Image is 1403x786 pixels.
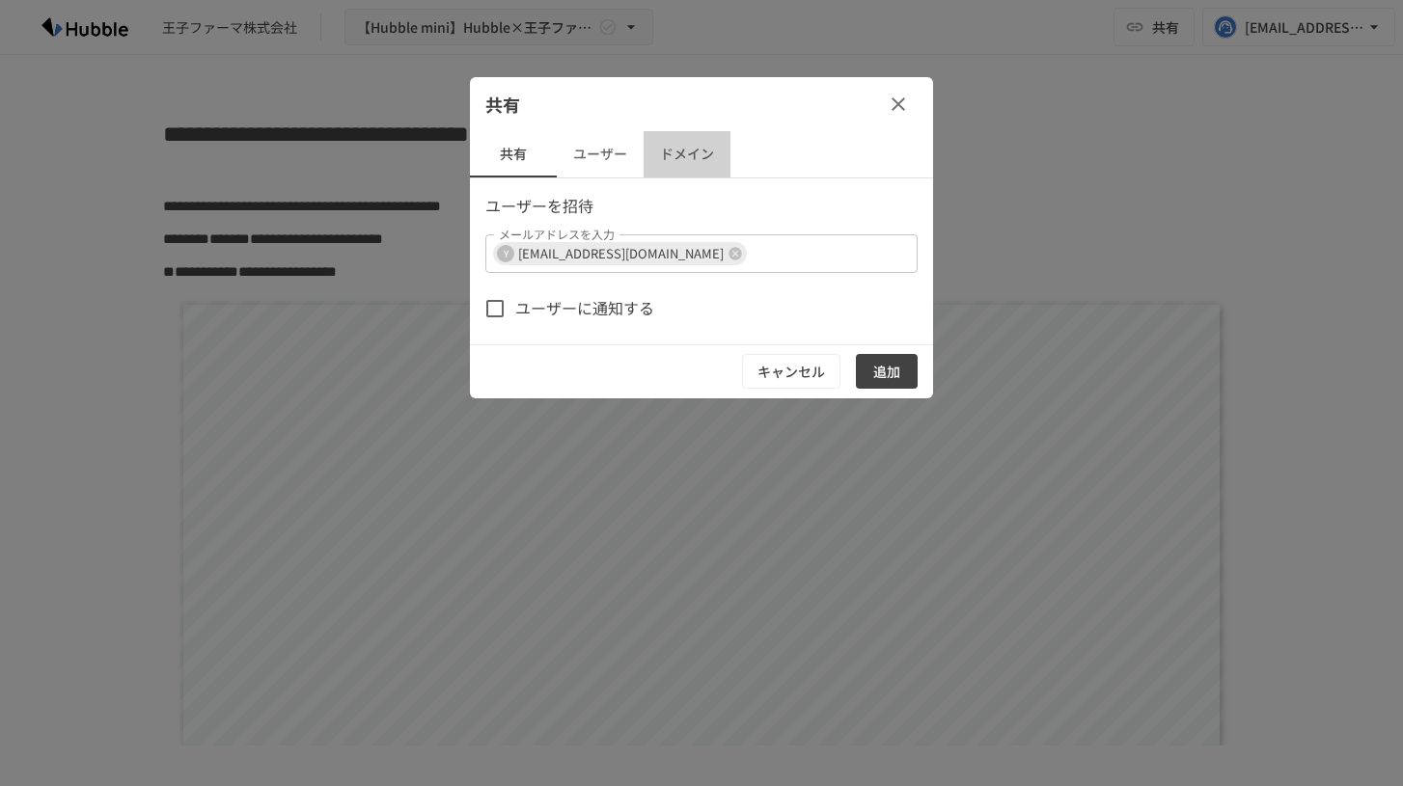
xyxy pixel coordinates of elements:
div: Y [497,245,514,262]
span: [EMAIL_ADDRESS][DOMAIN_NAME] [510,242,731,264]
span: ユーザーに通知する [515,296,654,321]
p: ユーザーを招待 [485,194,918,219]
button: 追加 [856,354,918,390]
button: キャンセル [742,354,840,390]
label: メールアドレスを入力 [499,226,615,242]
button: ユーザー [557,131,644,177]
button: 共有 [470,131,557,177]
div: Y[EMAIL_ADDRESS][DOMAIN_NAME] [493,242,747,265]
div: 共有 [470,77,933,131]
button: ドメイン [644,131,730,177]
